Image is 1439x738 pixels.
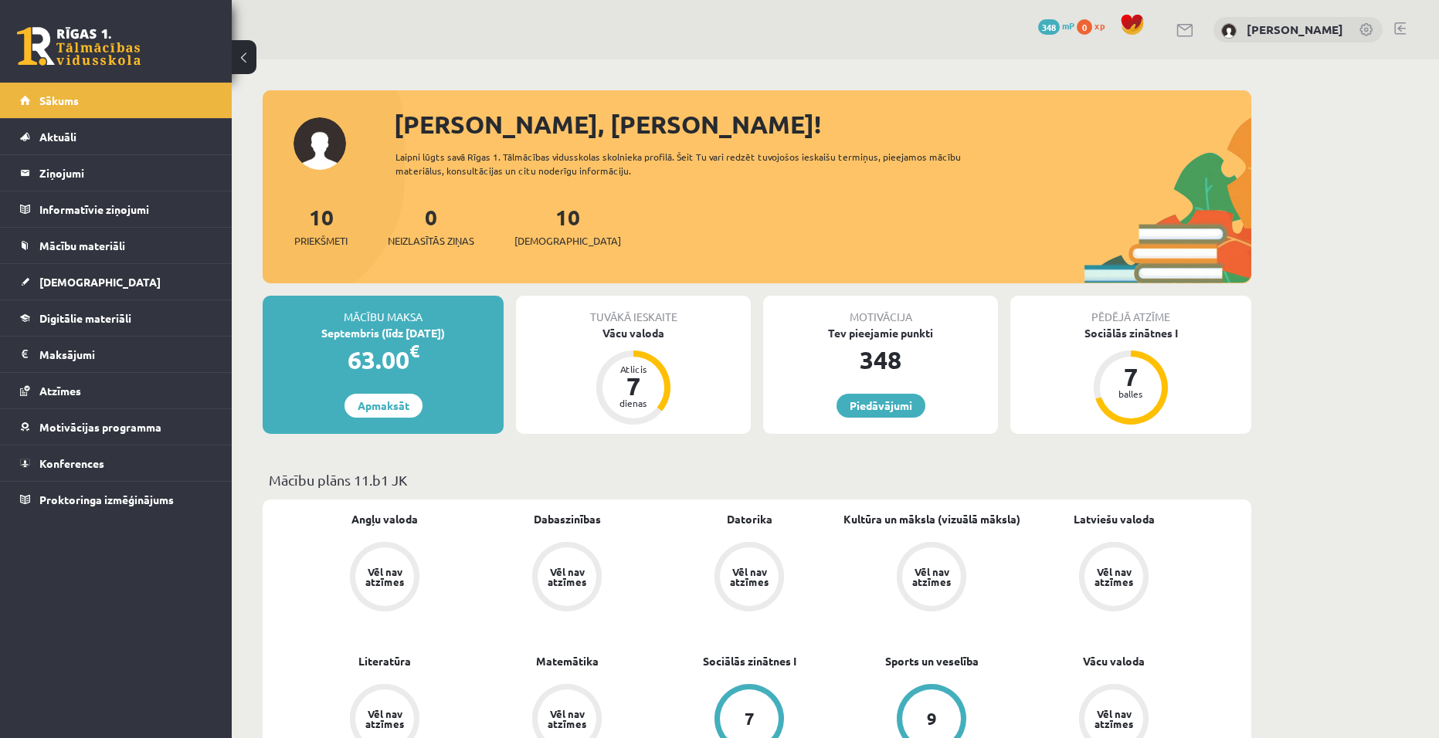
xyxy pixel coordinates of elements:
[703,653,796,669] a: Sociālās zinātnes I
[388,233,474,249] span: Neizlasītās ziņas
[1083,653,1145,669] a: Vācu valoda
[39,493,174,506] span: Proktoringa izmēģinājums
[1038,19,1060,35] span: 348
[745,710,755,727] div: 7
[534,511,601,527] a: Dabaszinības
[294,203,348,249] a: 10Priekšmeti
[1108,364,1154,389] div: 7
[1092,709,1135,729] div: Vēl nav atzīmes
[545,709,589,729] div: Vēl nav atzīmes
[728,567,771,587] div: Vēl nav atzīmes
[351,511,418,527] a: Angļu valoda
[344,394,423,418] a: Apmaksāt
[763,325,998,341] div: Tev pieejamie punkti
[39,93,79,107] span: Sākums
[658,542,840,614] a: Vēl nav atzīmes
[17,27,141,66] a: Rīgas 1. Tālmācības vidusskola
[20,119,212,154] a: Aktuāli
[1038,19,1074,32] a: 348 mP
[1023,542,1205,614] a: Vēl nav atzīmes
[20,337,212,372] a: Maksājumi
[20,409,212,445] a: Motivācijas programma
[39,191,212,227] legend: Informatīvie ziņojumi
[910,567,953,587] div: Vēl nav atzīmes
[1010,296,1251,325] div: Pēdējā atzīme
[1062,19,1074,32] span: mP
[610,398,657,408] div: dienas
[20,373,212,408] a: Atzīmes
[39,337,212,372] legend: Maksājumi
[1077,19,1112,32] a: 0 xp
[39,456,104,470] span: Konferences
[843,511,1020,527] a: Kultūra un māksla (vizuālā māksla)
[1092,567,1135,587] div: Vēl nav atzīmes
[39,239,125,252] span: Mācību materiāli
[1095,19,1105,32] span: xp
[269,469,1245,490] p: Mācību plāns 11.b1 JK
[395,150,989,178] div: Laipni lūgts savā Rīgas 1. Tālmācības vidusskolas skolnieka profilā. Šeit Tu vari redzēt tuvojošo...
[1077,19,1092,35] span: 0
[39,275,161,289] span: [DEMOGRAPHIC_DATA]
[358,653,411,669] a: Literatūra
[516,296,751,325] div: Tuvākā ieskaite
[727,511,772,527] a: Datorika
[409,340,419,362] span: €
[763,296,998,325] div: Motivācija
[885,653,979,669] a: Sports un veselība
[20,228,212,263] a: Mācību materiāli
[20,191,212,227] a: Informatīvie ziņojumi
[1010,325,1251,341] div: Sociālās zinātnes I
[363,709,406,729] div: Vēl nav atzīmes
[536,653,599,669] a: Matemātika
[20,155,212,191] a: Ziņojumi
[840,542,1023,614] a: Vēl nav atzīmes
[294,542,476,614] a: Vēl nav atzīmes
[39,130,76,144] span: Aktuāli
[263,296,504,325] div: Mācību maksa
[394,106,1251,143] div: [PERSON_NAME], [PERSON_NAME]!
[263,325,504,341] div: Septembris (līdz [DATE])
[20,300,212,336] a: Digitālie materiāli
[20,264,212,300] a: [DEMOGRAPHIC_DATA]
[1010,325,1251,427] a: Sociālās zinātnes I 7 balles
[516,325,751,427] a: Vācu valoda Atlicis 7 dienas
[1247,22,1343,37] a: [PERSON_NAME]
[39,384,81,398] span: Atzīmes
[294,233,348,249] span: Priekšmeti
[763,341,998,378] div: 348
[514,203,621,249] a: 10[DEMOGRAPHIC_DATA]
[39,155,212,191] legend: Ziņojumi
[1221,23,1237,39] img: Ivans Jakubancs
[514,233,621,249] span: [DEMOGRAPHIC_DATA]
[20,482,212,517] a: Proktoringa izmēģinājums
[837,394,925,418] a: Piedāvājumi
[39,311,131,325] span: Digitālie materiāli
[1074,511,1155,527] a: Latviešu valoda
[545,567,589,587] div: Vēl nav atzīmes
[610,374,657,398] div: 7
[363,567,406,587] div: Vēl nav atzīmes
[39,420,161,434] span: Motivācijas programma
[263,341,504,378] div: 63.00
[388,203,474,249] a: 0Neizlasītās ziņas
[20,83,212,118] a: Sākums
[610,364,657,374] div: Atlicis
[516,325,751,341] div: Vācu valoda
[476,542,658,614] a: Vēl nav atzīmes
[927,710,937,727] div: 9
[20,445,212,481] a: Konferences
[1108,389,1154,398] div: balles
